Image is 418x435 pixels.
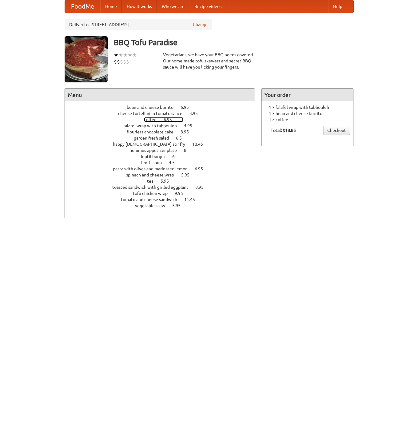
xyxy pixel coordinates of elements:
[113,142,214,147] a: happy [DEMOGRAPHIC_DATA] stir fry 10.45
[126,58,129,65] li: $
[147,179,160,184] span: tea
[114,58,117,65] li: $
[134,136,175,140] span: garden fresh salad
[192,142,209,147] span: 10.45
[169,160,181,165] span: 4.5
[135,203,192,208] a: vegetable stew 5.95
[65,19,212,30] div: Deliver to: [STREET_ADDRESS]
[126,172,180,177] span: spinach and cheese wrap
[147,179,180,184] a: tea 5.95
[121,197,206,202] a: tomato and cheese sandwich 11.45
[157,0,189,13] a: Who we are
[163,52,255,70] div: Vegetarians, we have your BBQ needs covered. Our home-made tofu skewers and secret BBQ sauce will...
[195,166,209,171] span: 6.95
[127,105,180,110] span: bean and cheese burrito
[114,36,354,49] h3: BBQ Tofu Paradise
[184,123,198,128] span: 4.95
[265,110,350,117] li: 1 × bean and cheese burrito
[122,0,157,13] a: How it works
[141,160,186,165] a: lentil soup 4.5
[261,89,353,101] h4: Your order
[135,203,171,208] span: vegetable stew
[265,104,350,110] li: 1 × falafel wrap with tabbouleh
[123,58,126,65] li: $
[181,129,195,134] span: 8.95
[176,136,188,140] span: 6.5
[127,129,180,134] span: flourless chocolate cake
[172,154,181,159] span: 6
[128,52,132,58] li: ★
[129,148,183,153] span: hummus appetizer plate
[65,89,255,101] h4: Menu
[65,0,100,13] a: FoodMe
[265,117,350,123] li: 1 × coffee
[113,166,194,171] span: pasta with olives and marinated lemon
[127,129,200,134] a: flourless chocolate cake 8.95
[117,58,120,65] li: $
[114,52,118,58] li: ★
[123,123,204,128] a: falafel wrap with tabbouleh 4.95
[189,111,204,116] span: 3.95
[323,126,350,135] a: Checkout
[112,185,194,190] span: toasted sandwich with grilled eggplant
[113,166,214,171] a: pasta with olives and marinated lemon 6.95
[112,185,215,190] a: toasted sandwich with grilled eggplant 8.95
[134,136,193,140] a: garden fresh salad 6.5
[123,52,128,58] li: ★
[121,197,183,202] span: tomato and cheese sandwich
[133,191,174,196] span: tofu chicken wrap
[118,52,123,58] li: ★
[123,123,183,128] span: falafel wrap with tabbouleh
[144,117,183,122] a: coffee 6.95
[126,172,201,177] a: spinach and cheese wrap 5.95
[141,154,171,159] span: lentil burger
[181,172,196,177] span: 5.95
[328,0,347,13] a: Help
[175,191,189,196] span: 9.95
[164,117,178,122] span: 6.95
[141,154,186,159] a: lentil burger 6
[184,148,193,153] span: 8
[133,191,194,196] a: tofu chicken wrap 9.95
[65,36,108,82] img: angular.jpg
[184,197,201,202] span: 11.45
[181,105,195,110] span: 6.95
[189,0,226,13] a: Recipe videos
[195,185,210,190] span: 8.95
[193,22,208,28] a: Change
[161,179,175,184] span: 5.95
[118,111,209,116] a: cheese tortellini in tomato sauce 3.95
[100,0,122,13] a: Home
[271,128,296,133] b: Total: $18.85
[172,203,187,208] span: 5.95
[127,105,200,110] a: bean and cheese burrito 6.95
[118,111,189,116] span: cheese tortellini in tomato sauce
[129,148,198,153] a: hummus appetizer plate 8
[120,58,123,65] li: $
[144,117,163,122] span: coffee
[132,52,137,58] li: ★
[113,142,191,147] span: happy [DEMOGRAPHIC_DATA] stir fry
[141,160,168,165] span: lentil soup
